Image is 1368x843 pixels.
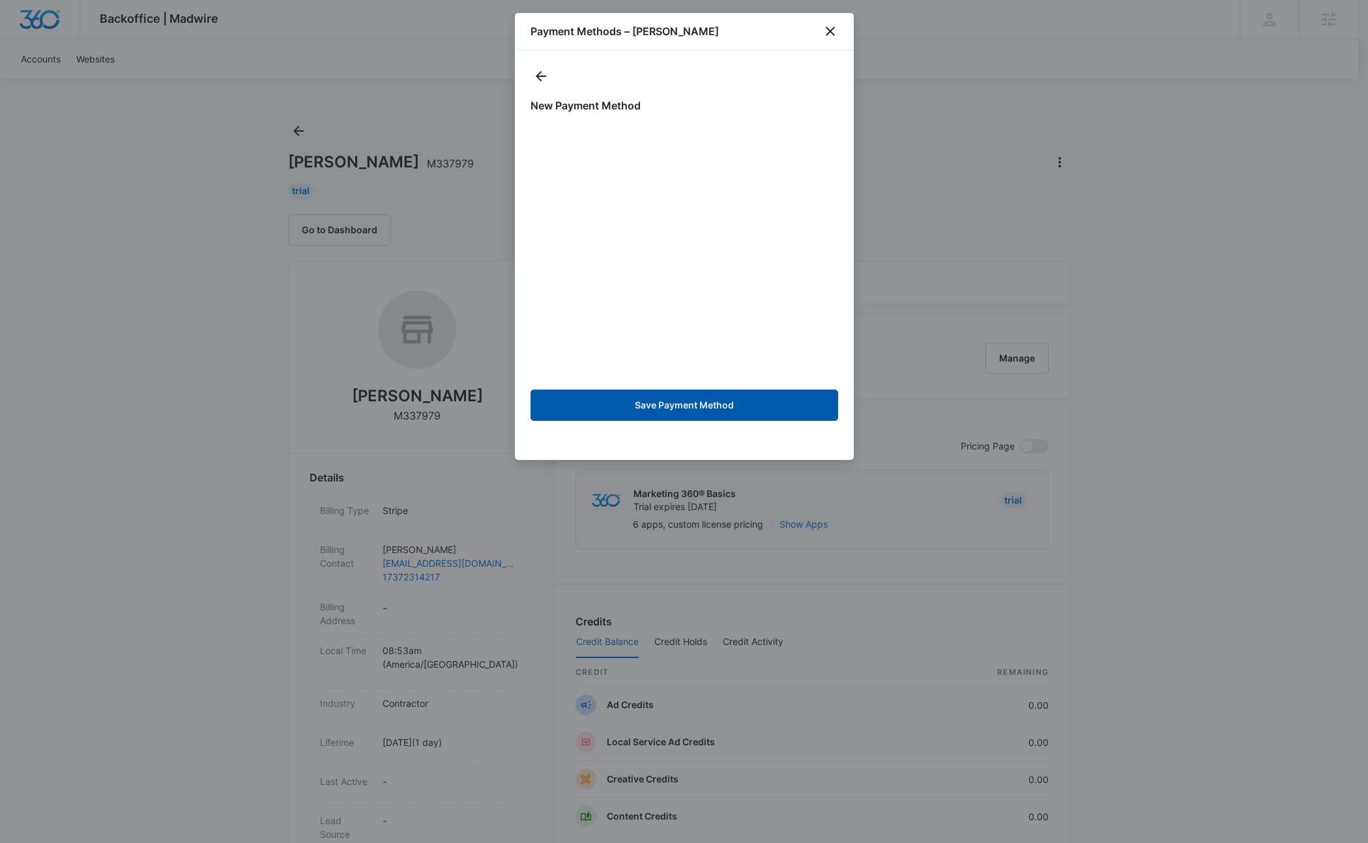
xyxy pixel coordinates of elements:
[822,23,838,39] button: close
[531,390,838,421] button: Save Payment Method
[531,98,838,113] h1: New Payment Method
[528,124,841,379] iframe: Secure payment input frame
[531,66,551,87] button: actions.back
[531,23,719,39] h1: Payment Methods – [PERSON_NAME]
